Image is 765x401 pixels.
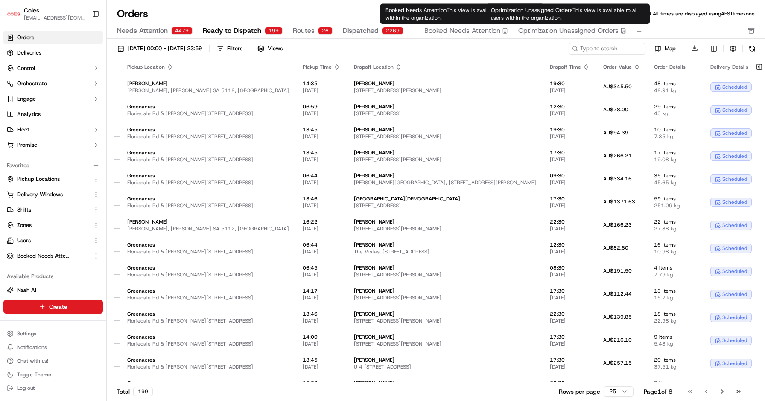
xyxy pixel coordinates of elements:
[354,103,536,110] span: [PERSON_NAME]
[303,241,340,248] span: 06:44
[303,64,340,70] div: Pickup Time
[303,294,340,301] span: [DATE]
[3,369,103,381] button: Toggle Theme
[654,103,697,110] span: 29 items
[3,46,103,60] a: Deliveries
[303,317,340,324] span: [DATE]
[303,288,340,294] span: 14:17
[17,286,36,294] span: Nash AI
[722,245,747,252] span: scheduled
[303,340,340,347] span: [DATE]
[24,6,39,15] button: Coles
[17,357,48,364] span: Chat with us!
[354,126,536,133] span: [PERSON_NAME]
[559,387,600,396] p: Rows per page
[354,179,536,186] span: [PERSON_NAME][GEOGRAPHIC_DATA], [STREET_ADDRESS][PERSON_NAME]
[17,80,47,87] span: Orchestrate
[550,380,590,386] span: 22:30
[654,248,697,255] span: 10.98 kg
[3,77,103,90] button: Orchestrate
[127,225,289,232] span: [PERSON_NAME], [PERSON_NAME] SA 5112, [GEOGRAPHIC_DATA]
[550,340,590,347] span: [DATE]
[550,264,590,271] span: 08:30
[654,110,697,117] span: 43 kg
[550,133,590,140] span: [DATE]
[254,43,286,55] button: Views
[550,317,590,324] span: [DATE]
[3,234,103,247] button: Users
[603,314,632,320] span: AU$139.85
[722,314,747,321] span: scheduled
[722,176,747,183] span: scheduled
[5,120,69,136] a: 📗Knowledge Base
[354,363,536,370] span: U 4 [STREET_ADDRESS]
[3,218,103,232] button: Zones
[17,95,36,103] span: Engage
[318,27,333,35] div: 26
[722,337,747,344] span: scheduled
[114,43,206,55] button: [DATE] 00:00 - [DATE] 23:59
[354,357,536,363] span: [PERSON_NAME]
[603,360,632,366] span: AU$257.15
[354,241,536,248] span: [PERSON_NAME]
[127,334,289,340] span: Greenacres
[550,103,590,110] span: 12:30
[603,337,632,343] span: AU$216.10
[303,271,340,278] span: [DATE]
[654,80,697,87] span: 48 items
[127,340,289,347] span: Floriedale Rd & [PERSON_NAME][STREET_ADDRESS]
[127,172,289,179] span: Greenacres
[85,145,103,151] span: Pylon
[7,237,89,244] a: Users
[127,80,289,87] span: [PERSON_NAME]
[303,80,340,87] span: 14:35
[133,387,153,396] div: 199
[3,92,103,106] button: Engage
[722,153,747,160] span: scheduled
[354,288,536,294] span: [PERSON_NAME]
[722,360,747,367] span: scheduled
[654,264,697,271] span: 4 items
[3,172,103,186] button: Pickup Locations
[303,363,340,370] span: [DATE]
[354,172,536,179] span: [PERSON_NAME]
[354,202,536,209] span: [STREET_ADDRESS]
[354,380,536,386] span: [PERSON_NAME]
[654,340,697,347] span: 5.48 kg
[17,49,41,57] span: Deliveries
[550,218,590,225] span: 22:30
[550,271,590,278] span: [DATE]
[654,288,697,294] span: 13 items
[17,206,31,214] span: Shifts
[3,341,103,353] button: Notifications
[3,300,103,314] button: Create
[550,334,590,340] span: 17:30
[385,7,526,21] span: This view is available to all users within the organization.
[303,156,340,163] span: [DATE]
[603,244,628,251] span: AU$82.60
[665,45,676,52] span: Map
[3,203,103,217] button: Shifts
[550,80,590,87] span: 19:30
[550,241,590,248] span: 12:30
[3,249,103,263] button: Booked Needs Attention
[354,248,536,255] span: The Vistas, [STREET_ADDRESS]
[69,120,140,136] a: 💻API Documentation
[550,179,590,186] span: [DATE]
[722,268,747,275] span: scheduled
[303,87,340,94] span: [DATE]
[654,87,697,94] span: 42.91 kg
[550,294,590,301] span: [DATE]
[550,363,590,370] span: [DATE]
[7,206,89,214] a: Shifts
[3,31,103,44] a: Orders
[303,172,340,179] span: 06:44
[654,357,697,363] span: 20 items
[17,64,35,72] span: Control
[7,175,89,183] a: Pickup Locations
[649,44,681,54] button: Map
[127,195,289,202] span: Greenacres
[654,380,697,386] span: 7 items
[354,149,536,156] span: [PERSON_NAME]
[9,34,155,48] p: Welcome 👋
